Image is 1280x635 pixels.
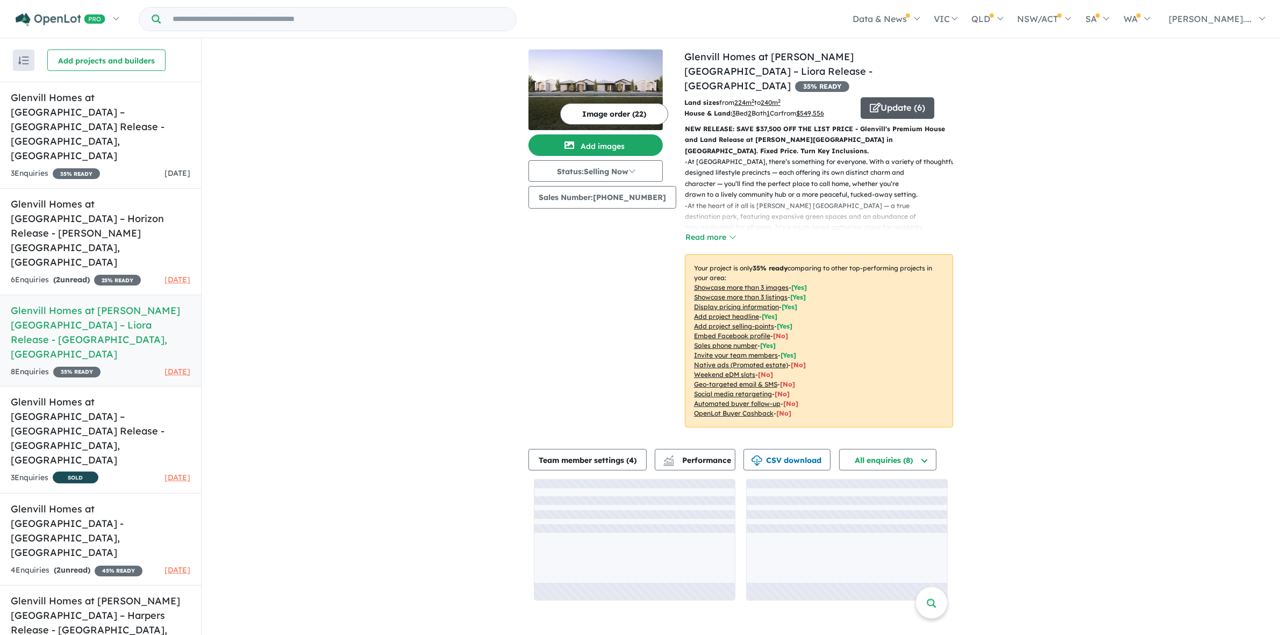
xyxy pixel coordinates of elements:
[694,380,777,388] u: Geo-targeted email & SMS
[760,341,776,349] span: [ Yes ]
[11,197,190,269] h5: Glenvill Homes at [GEOGRAPHIC_DATA] – Horizon Release - [PERSON_NAME][GEOGRAPHIC_DATA] , [GEOGRAP...
[773,332,788,340] span: [ No ]
[163,8,514,31] input: Try estate name, suburb, builder or developer
[694,312,759,320] u: Add project headline
[165,367,190,376] span: [DATE]
[528,449,647,470] button: Team member settings (4)
[791,361,806,369] span: [No]
[165,565,190,575] span: [DATE]
[47,49,166,71] button: Add projects and builders
[791,283,807,291] span: [ Yes ]
[165,473,190,482] span: [DATE]
[753,264,788,272] b: 35 % ready
[53,275,90,284] strong: ( unread)
[11,502,190,560] h5: Glenvill Homes at [GEOGRAPHIC_DATA] - [GEOGRAPHIC_DATA] , [GEOGRAPHIC_DATA]
[11,167,100,180] div: 3 Enquir ies
[694,351,778,359] u: Invite your team members
[694,390,772,398] u: Social media retargeting
[685,201,962,255] p: - At the heart of it all is [PERSON_NAME] [GEOGRAPHIC_DATA] — a true destination park, featuring ...
[94,275,141,286] span: 25 % READY
[732,109,735,117] u: 3
[11,395,190,467] h5: Glenvill Homes at [GEOGRAPHIC_DATA] – [GEOGRAPHIC_DATA] Release - [GEOGRAPHIC_DATA] , [GEOGRAPHIC...
[694,361,788,369] u: Native ads (Promoted estate)
[694,409,774,417] u: OpenLot Buyer Cashback
[663,459,674,466] img: bar-chart.svg
[761,98,781,106] u: 240 m
[748,109,752,117] u: 2
[684,98,719,106] b: Land sizes
[839,449,936,470] button: All enquiries (8)
[684,51,873,92] a: Glenvill Homes at [PERSON_NAME][GEOGRAPHIC_DATA] – Liora Release - [GEOGRAPHIC_DATA]
[95,566,142,576] span: 45 % READY
[53,168,100,179] span: 35 % READY
[758,370,773,379] span: [No]
[694,293,788,301] u: Showcase more than 3 listings
[1169,13,1252,24] span: [PERSON_NAME]....
[684,108,853,119] p: Bed Bath Car from
[629,455,634,465] span: 4
[684,109,732,117] b: House & Land:
[694,399,781,408] u: Automated buyer follow-up
[11,472,98,485] div: 3 Enquir ies
[528,186,676,209] button: Sales Number:[PHONE_NUMBER]
[560,103,668,125] button: Image order (22)
[743,449,831,470] button: CSV download
[752,455,762,466] img: download icon
[11,366,101,379] div: 8 Enquir ies
[664,455,674,461] img: line-chart.svg
[694,283,789,291] u: Showcase more than 3 images
[782,303,797,311] span: [ Yes ]
[694,332,770,340] u: Embed Facebook profile
[775,390,790,398] span: [No]
[778,98,781,104] sup: 2
[655,449,735,470] button: Performance
[685,254,953,427] p: Your project is only comparing to other top-performing projects in your area: - - - - - - - - - -...
[665,455,731,465] span: Performance
[685,231,735,244] button: Read more
[776,409,791,417] span: [No]
[781,351,796,359] span: [ Yes ]
[752,98,754,104] sup: 2
[528,49,663,130] img: Glenvill Homes at Armstrong Estate – Liora Release - Mount Duneed
[762,312,777,320] span: [ Yes ]
[795,81,849,92] span: 35 % READY
[53,472,98,483] span: SOLD
[777,322,792,330] span: [ Yes ]
[165,275,190,284] span: [DATE]
[796,109,824,117] u: $ 549,556
[684,97,853,108] p: from
[790,293,806,301] span: [ Yes ]
[861,97,934,119] button: Update (6)
[528,134,663,156] button: Add images
[11,564,142,577] div: 4 Enquir ies
[780,380,795,388] span: [No]
[53,367,101,377] span: 35 % READY
[694,341,757,349] u: Sales phone number
[685,124,953,156] p: NEW RELEASE: SAVE $37,500 OFF THE LIST PRICE - Glenvill's Premium House and Land Release at [PERS...
[165,168,190,178] span: [DATE]
[16,13,105,26] img: Openlot PRO Logo White
[734,98,754,106] u: 224 m
[694,303,779,311] u: Display pricing information
[11,90,190,163] h5: Glenvill Homes at [GEOGRAPHIC_DATA] – [GEOGRAPHIC_DATA] Release - [GEOGRAPHIC_DATA] , [GEOGRAPHIC...
[528,160,663,182] button: Status:Selling Now
[694,370,755,379] u: Weekend eDM slots
[767,109,770,117] u: 1
[54,565,90,575] strong: ( unread)
[754,98,781,106] span: to
[18,56,29,65] img: sort.svg
[56,275,60,284] span: 2
[11,303,190,361] h5: Glenvill Homes at [PERSON_NAME][GEOGRAPHIC_DATA] – Liora Release - [GEOGRAPHIC_DATA] , [GEOGRAPHI...
[11,274,141,287] div: 6 Enquir ies
[694,322,774,330] u: Add project selling-points
[685,156,962,201] p: - At [GEOGRAPHIC_DATA], there’s something for everyone. With a variety of thoughtfully designed l...
[783,399,798,408] span: [No]
[56,565,61,575] span: 2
